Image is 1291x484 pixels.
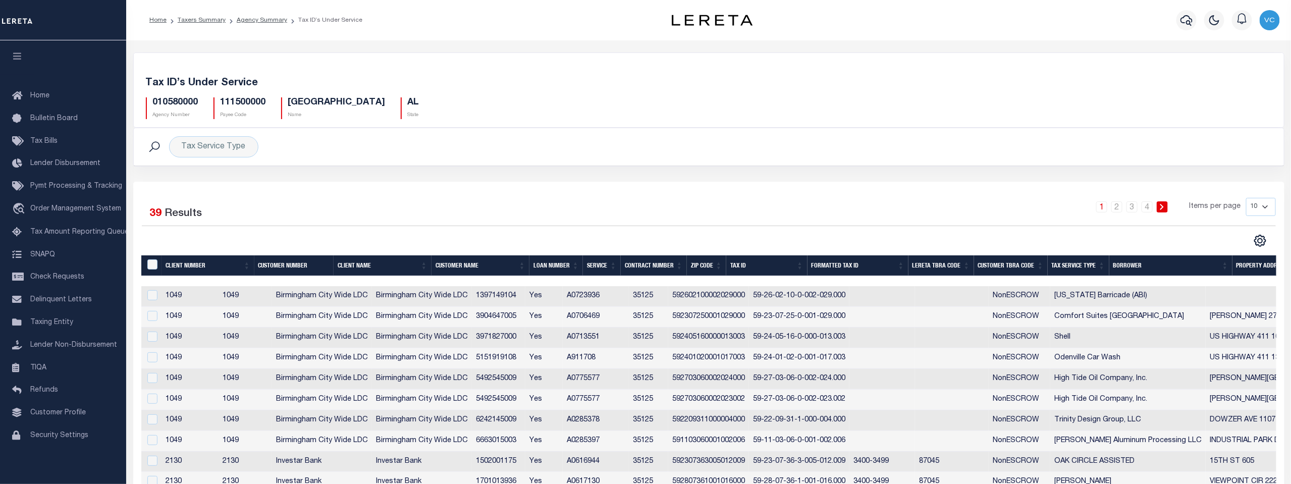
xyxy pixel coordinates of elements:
td: 2130 [219,452,272,472]
td: Birmingham City Wide LDC [372,328,472,348]
a: Home [149,17,167,23]
td: High Tide Oil Company, Inc. [1050,390,1206,410]
td: NonESCROW [989,369,1050,390]
td: 5151919108 [472,348,525,369]
td: A0285378 [563,410,629,431]
td: 6663015003 [472,431,525,452]
td: Investar Bank [272,452,372,472]
td: Birmingham City Wide LDC [272,410,372,431]
td: 35125 [629,431,668,452]
td: A0713551 [563,328,629,348]
th: LERETA TBRA Code: activate to sort column ascending [908,255,974,276]
td: A0775577 [563,369,629,390]
h5: 010580000 [153,97,198,109]
td: 1049 [162,328,219,348]
th: Loan Number: activate to sort column ascending [529,255,583,276]
td: Birmingham City Wide LDC [272,307,372,328]
th: Borrower: activate to sort column ascending [1109,255,1232,276]
td: High Tide Oil Company, Inc. [1050,369,1206,390]
i: travel_explore [12,203,28,216]
td: Yes [525,390,563,410]
p: Payee Code [221,112,266,119]
td: Investar Bank [372,452,472,472]
td: 1049 [162,431,219,452]
span: 39 [150,208,162,219]
span: Security Settings [30,432,88,439]
td: Birmingham City Wide LDC [372,431,472,452]
td: NonESCROW [989,307,1050,328]
td: Yes [525,307,563,328]
td: 592307363005012009 [668,452,749,472]
img: logo-dark.svg [672,15,752,26]
td: 592401020001017003 [668,348,749,369]
td: NonESCROW [989,452,1050,472]
span: SNAPQ [30,251,55,258]
th: Client Number: activate to sort column ascending [162,255,254,276]
th: Zip Code: activate to sort column ascending [687,255,726,276]
th: Client Name: activate to sort column ascending [334,255,432,276]
td: 592602100002029000 [668,286,749,307]
td: 3904647005 [472,307,525,328]
a: Agency Summary [237,17,287,23]
td: [US_STATE] Barricade (ABI) [1050,286,1206,307]
td: OAK CIRCLE ASSISTED [1050,452,1206,472]
div: Tax Service Type [169,136,258,157]
p: State [408,112,419,119]
td: Birmingham City Wide LDC [272,348,372,369]
span: Order Management System [30,205,121,212]
td: 59-24-01-02-0-001-017.003 [749,348,849,369]
td: 2130 [162,452,219,472]
td: 1049 [219,431,272,452]
td: A0775577 [563,390,629,410]
li: Tax ID’s Under Service [287,16,362,25]
span: Refunds [30,387,58,394]
td: Birmingham City Wide LDC [372,348,472,369]
a: 4 [1142,201,1153,212]
td: A0616944 [563,452,629,472]
a: 3 [1126,201,1138,212]
td: 35125 [629,390,668,410]
td: 1049 [162,348,219,369]
label: Results [165,206,202,222]
td: 35125 [629,328,668,348]
td: 592209311000004000 [668,410,749,431]
th: Contract Number: activate to sort column ascending [621,255,687,276]
h5: 111500000 [221,97,266,109]
td: 3400-3499 [849,452,915,472]
p: Agency Number [153,112,198,119]
td: Birmingham City Wide LDC [372,307,472,328]
td: A0723936 [563,286,629,307]
h5: [GEOGRAPHIC_DATA] [288,97,386,109]
td: 1502001175 [472,452,525,472]
td: 59-27-03-06-0-002-023.002 [749,390,849,410]
h5: Tax ID’s Under Service [146,77,1272,89]
td: A0285397 [563,431,629,452]
th: Tax Service Type: activate to sort column ascending [1048,255,1109,276]
img: svg+xml;base64,PHN2ZyB4bWxucz0iaHR0cDovL3d3dy53My5vcmcvMjAwMC9zdmciIHBvaW50ZXItZXZlbnRzPSJub25lIi... [1260,10,1280,30]
td: 1049 [219,390,272,410]
td: Yes [525,452,563,472]
td: Yes [525,286,563,307]
td: Yes [525,410,563,431]
th: Customer Number [254,255,334,276]
td: 5492545009 [472,390,525,410]
span: Taxing Entity [30,319,73,326]
td: NonESCROW [989,431,1050,452]
p: Name [288,112,386,119]
td: 35125 [629,307,668,328]
td: [PERSON_NAME] Aluminum Processing LLC [1050,431,1206,452]
td: Comfort Suites [GEOGRAPHIC_DATA] [1050,307,1206,328]
td: 1049 [219,328,272,348]
span: Items per page [1190,201,1241,212]
td: 59-22-09-31-1-000-004.000 [749,410,849,431]
td: Birmingham City Wide LDC [272,286,372,307]
td: Birmingham City Wide LDC [272,390,372,410]
td: 3971827000 [472,328,525,348]
td: A911708 [563,348,629,369]
span: Customer Profile [30,409,86,416]
td: 59-26-02-10-0-002-029.000 [749,286,849,307]
td: 1049 [219,369,272,390]
td: A0706469 [563,307,629,328]
span: Pymt Processing & Tracking [30,183,122,190]
span: Lender Non-Disbursement [30,342,117,349]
